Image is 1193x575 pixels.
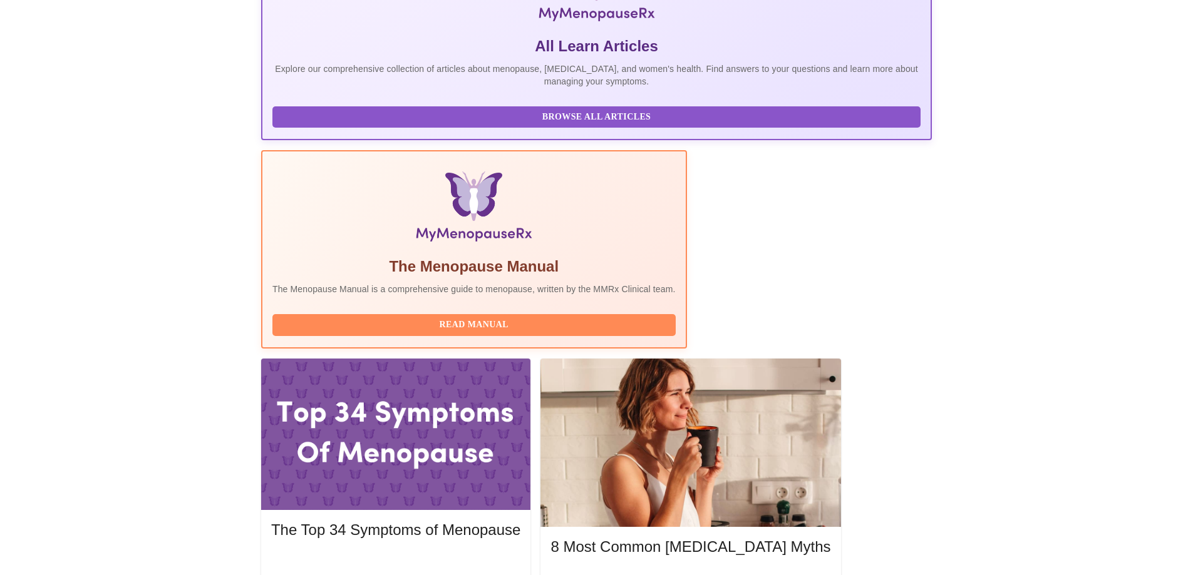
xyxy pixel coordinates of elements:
h5: 8 Most Common [MEDICAL_DATA] Myths [550,537,830,557]
button: Browse All Articles [272,106,921,128]
a: Read More [271,556,524,566]
button: Read More [271,551,520,573]
span: Read Manual [285,317,663,333]
a: Read Manual [272,318,679,329]
h5: The Menopause Manual [272,257,676,277]
span: Read More [284,554,508,570]
span: Browse All Articles [285,109,908,125]
button: Read Manual [272,314,676,336]
h5: All Learn Articles [272,36,921,56]
a: Browse All Articles [272,111,924,121]
img: Menopause Manual [336,171,611,247]
p: The Menopause Manual is a comprehensive guide to menopause, written by the MMRx Clinical team. [272,283,676,295]
p: Explore our comprehensive collection of articles about menopause, [MEDICAL_DATA], and women's hea... [272,63,921,88]
h5: The Top 34 Symptoms of Menopause [271,520,520,540]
